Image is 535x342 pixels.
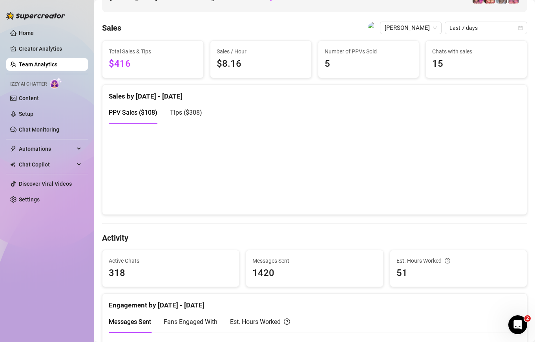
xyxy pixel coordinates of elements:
[325,47,413,56] span: Number of PPVs Sold
[385,22,437,34] span: Pat Sintor
[449,22,522,34] span: Last 7 days
[170,109,202,116] span: Tips ( $308 )
[6,12,65,20] img: logo-BBDzfeDw.svg
[102,232,527,243] h4: Activity
[217,57,305,71] span: $8.16
[19,158,75,171] span: Chat Copilot
[19,42,82,55] a: Creator Analytics
[217,47,305,56] span: Sales / Hour
[109,294,520,311] div: Engagement by [DATE] - [DATE]
[368,22,380,34] img: Pat Sintor
[518,26,523,30] span: calendar
[19,196,40,203] a: Settings
[432,47,520,56] span: Chats with sales
[50,77,62,89] img: AI Chatter
[10,146,16,152] span: thunderbolt
[109,318,151,326] span: Messages Sent
[19,61,57,68] a: Team Analytics
[19,143,75,155] span: Automations
[230,317,290,327] div: Est. Hours Worked
[109,57,197,71] span: $416
[109,266,233,281] span: 318
[396,256,520,265] div: Est. Hours Worked
[10,162,15,167] img: Chat Copilot
[109,256,233,265] span: Active Chats
[19,181,72,187] a: Discover Viral Videos
[109,85,520,102] div: Sales by [DATE] - [DATE]
[432,57,520,71] span: 15
[164,318,217,326] span: Fans Engaged With
[19,126,59,133] a: Chat Monitoring
[19,111,33,117] a: Setup
[109,47,197,56] span: Total Sales & Tips
[396,266,520,281] span: 51
[102,22,121,33] h4: Sales
[252,256,376,265] span: Messages Sent
[19,30,34,36] a: Home
[508,315,527,334] iframe: Intercom live chat
[252,266,376,281] span: 1420
[524,315,531,322] span: 2
[10,80,47,88] span: Izzy AI Chatter
[19,95,39,101] a: Content
[284,317,290,327] span: question-circle
[445,256,450,265] span: question-circle
[325,57,413,71] span: 5
[109,109,157,116] span: PPV Sales ( $108 )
